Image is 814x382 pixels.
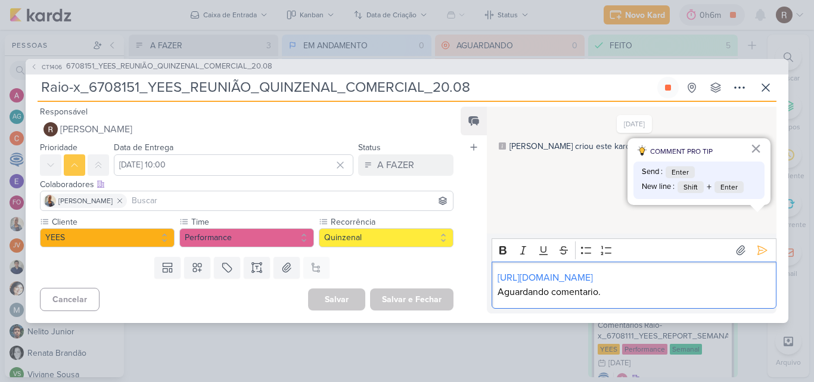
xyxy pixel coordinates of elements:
div: Colaboradores [40,178,453,191]
label: Responsável [40,107,88,117]
input: Select a date [114,154,353,176]
span: Enter [666,166,695,178]
label: Data de Entrega [114,142,173,153]
span: COMMENT PRO TIP [650,146,713,157]
label: Status [358,142,381,153]
span: + [707,180,712,194]
div: Editor editing area: main [492,262,776,309]
label: Cliente [51,216,175,228]
span: Shift [678,181,704,193]
label: Prioridade [40,142,77,153]
span: [PERSON_NAME] [58,195,113,206]
button: Fechar [750,139,762,158]
button: A FAZER [358,154,453,176]
input: Kard Sem Título [38,77,655,98]
span: Send : [642,166,663,178]
div: [PERSON_NAME] criou este kard [509,140,630,153]
span: New line : [642,181,675,193]
button: YEES [40,228,175,247]
span: [PERSON_NAME] [60,122,132,136]
label: Recorrência [330,216,453,228]
button: Quinzenal [319,228,453,247]
button: Cancelar [40,288,100,311]
div: Editor toolbar [492,238,776,262]
span: CT1406 [40,63,64,72]
label: Time [190,216,314,228]
img: Rafael Dornelles [44,122,58,136]
button: [PERSON_NAME] [40,119,453,140]
span: Enter [714,181,744,193]
span: 6708151_YEES_REUNIÃO_QUINZENAL_COMERCIAL_20.08 [66,61,272,73]
p: Aguardando comentario. [498,285,770,299]
button: Performance [179,228,314,247]
a: [URL][DOMAIN_NAME] [498,272,593,284]
div: dicas para comentário [627,138,770,205]
button: CT1406 6708151_YEES_REUNIÃO_QUINZENAL_COMERCIAL_20.08 [30,61,272,73]
div: A FAZER [377,158,414,172]
div: Parar relógio [663,83,673,92]
img: Iara Santos [44,195,56,207]
input: Buscar [129,194,451,208]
